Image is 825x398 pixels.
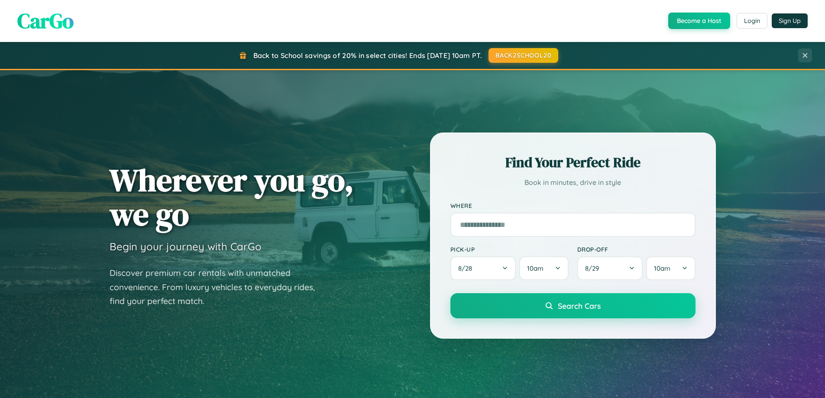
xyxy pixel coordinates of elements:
button: Sign Up [772,13,808,28]
p: Discover premium car rentals with unmatched convenience. From luxury vehicles to everyday rides, ... [110,266,326,308]
button: Search Cars [450,293,696,318]
h3: Begin your journey with CarGo [110,240,262,253]
span: CarGo [17,6,74,35]
button: 8/29 [577,256,643,280]
label: Drop-off [577,246,696,253]
button: Login [737,13,767,29]
p: Book in minutes, drive in style [450,176,696,189]
button: 10am [519,256,568,280]
span: 8 / 29 [585,264,603,272]
label: Where [450,202,696,209]
h2: Find Your Perfect Ride [450,153,696,172]
span: Search Cars [558,301,601,311]
button: 10am [646,256,695,280]
span: Back to School savings of 20% in select cities! Ends [DATE] 10am PT. [253,51,482,60]
button: Become a Host [668,13,730,29]
label: Pick-up [450,246,569,253]
button: BACK2SCHOOL20 [489,48,558,63]
h1: Wherever you go, we go [110,163,354,231]
span: 10am [654,264,670,272]
button: 8/28 [450,256,516,280]
span: 8 / 28 [458,264,476,272]
span: 10am [527,264,544,272]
